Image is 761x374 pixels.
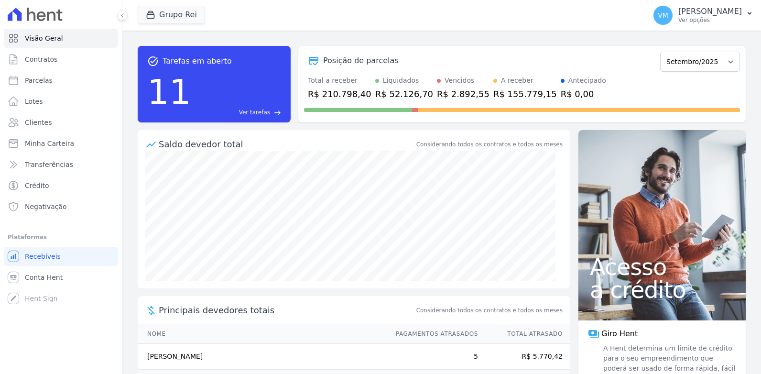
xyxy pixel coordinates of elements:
[4,197,118,216] a: Negativação
[590,255,734,278] span: Acesso
[25,181,49,190] span: Crédito
[4,134,118,153] a: Minha Carteira
[678,7,742,16] p: [PERSON_NAME]
[387,344,478,370] td: 5
[4,29,118,48] a: Visão Geral
[138,344,387,370] td: [PERSON_NAME]
[387,324,478,344] th: Pagamentos Atrasados
[159,304,414,317] span: Principais devedores totais
[658,12,668,19] span: VM
[383,76,419,86] div: Liquidados
[4,71,118,90] a: Parcelas
[25,33,63,43] span: Visão Geral
[8,231,114,243] div: Plataformas
[239,108,270,117] span: Ver tarefas
[25,160,73,169] span: Transferências
[25,76,53,85] span: Parcelas
[501,76,533,86] div: A receber
[4,155,118,174] a: Transferências
[138,324,387,344] th: Nome
[375,88,433,100] div: R$ 52.126,70
[4,92,118,111] a: Lotes
[25,252,61,261] span: Recebíveis
[25,97,43,106] span: Lotes
[561,88,606,100] div: R$ 0,00
[25,202,67,211] span: Negativação
[147,55,159,67] span: task_alt
[274,109,281,116] span: east
[601,328,638,340] span: Giro Hent
[678,16,742,24] p: Ver opções
[416,306,563,315] span: Considerando todos os contratos e todos os meses
[25,139,74,148] span: Minha Carteira
[4,268,118,287] a: Conta Hent
[159,138,414,151] div: Saldo devedor total
[445,76,474,86] div: Vencidos
[25,55,57,64] span: Contratos
[323,55,399,66] div: Posição de parcelas
[437,88,489,100] div: R$ 2.892,55
[138,6,205,24] button: Grupo Rei
[4,50,118,69] a: Contratos
[478,324,570,344] th: Total Atrasado
[4,113,118,132] a: Clientes
[308,76,371,86] div: Total a receber
[308,88,371,100] div: R$ 210.798,40
[25,118,52,127] span: Clientes
[4,176,118,195] a: Crédito
[568,76,606,86] div: Antecipado
[493,88,557,100] div: R$ 155.779,15
[416,140,563,149] div: Considerando todos os contratos e todos os meses
[25,273,63,282] span: Conta Hent
[646,2,761,29] button: VM [PERSON_NAME] Ver opções
[147,67,191,117] div: 11
[195,108,281,117] a: Ver tarefas east
[4,247,118,266] a: Recebíveis
[478,344,570,370] td: R$ 5.770,42
[163,55,232,67] span: Tarefas em aberto
[590,278,734,301] span: a crédito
